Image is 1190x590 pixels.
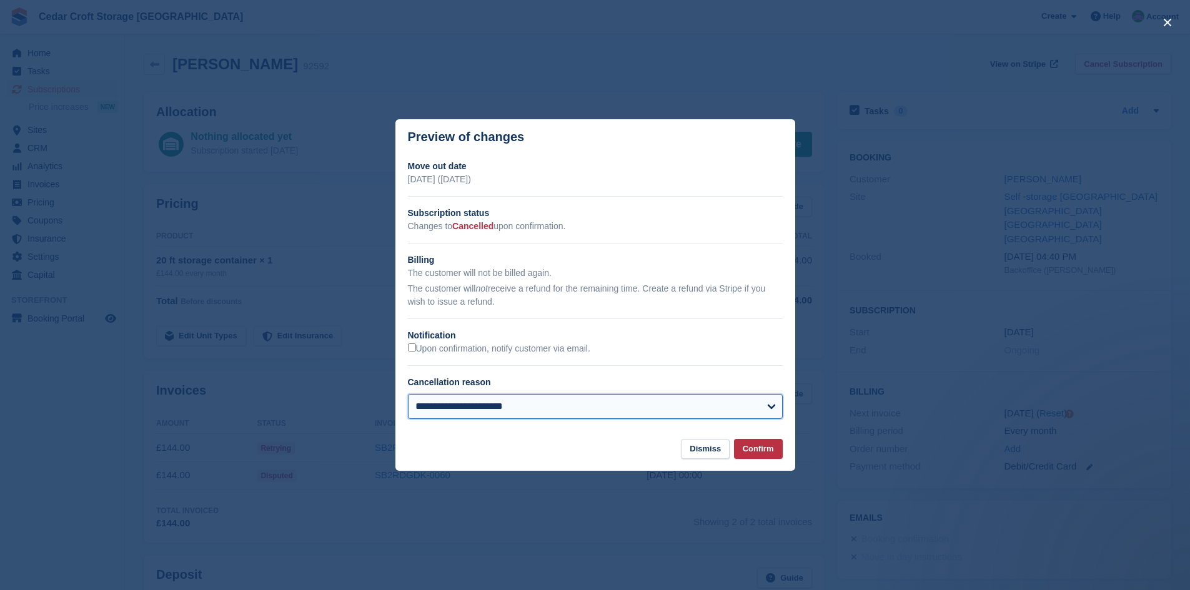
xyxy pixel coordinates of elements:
[408,207,783,220] h2: Subscription status
[408,220,783,233] p: Changes to upon confirmation.
[408,343,416,352] input: Upon confirmation, notify customer via email.
[452,221,493,231] span: Cancelled
[408,377,491,387] label: Cancellation reason
[408,173,783,186] p: [DATE] ([DATE])
[408,343,590,355] label: Upon confirmation, notify customer via email.
[1158,12,1178,32] button: close
[681,439,730,460] button: Dismiss
[408,130,525,144] p: Preview of changes
[408,282,783,308] p: The customer will receive a refund for the remaining time. Create a refund via Stripe if you wish...
[734,439,783,460] button: Confirm
[408,267,783,280] p: The customer will not be billed again.
[475,283,487,293] em: not
[408,253,783,267] h2: Billing
[408,160,783,173] h2: Move out date
[408,329,783,342] h2: Notification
